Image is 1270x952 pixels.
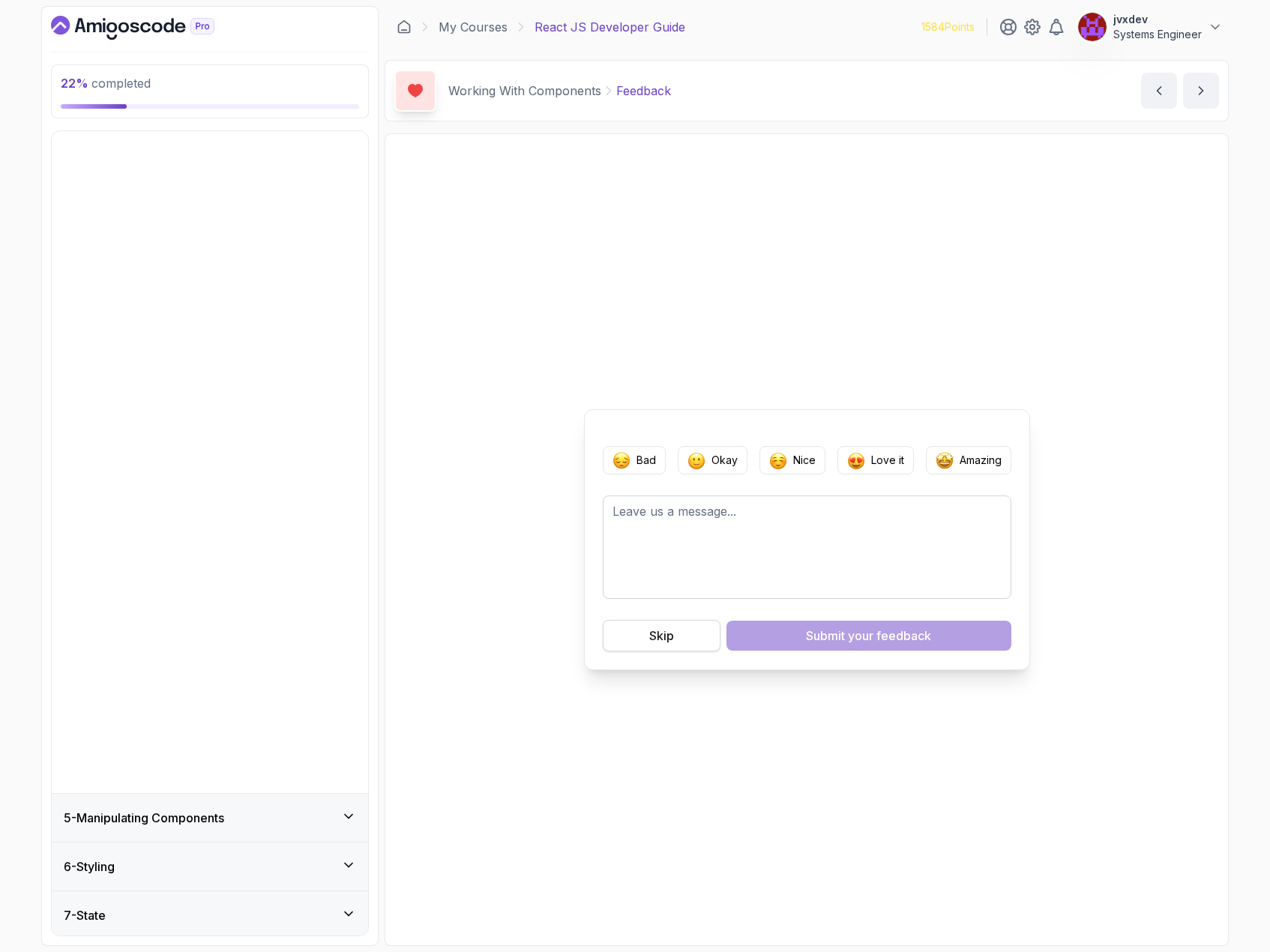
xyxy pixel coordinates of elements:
p: 1584 Points [921,19,975,34]
a: My Courses [439,18,508,36]
p: Nice [793,453,816,468]
button: Feedback EmojieAmazing [926,446,1011,475]
p: Bad [636,453,656,468]
button: next content [1183,73,1219,109]
p: Systems Engineer [1113,27,1202,42]
button: 5-Manipulating Components [52,794,368,842]
a: Dashboard [397,19,412,34]
span: your feedback [848,627,931,645]
div: Submit [806,627,931,645]
p: React JS Developer Guide [535,18,685,36]
button: Submit your feedback [726,621,1011,651]
p: Amazing [960,453,1002,468]
button: Feedback EmojieLove it [837,446,914,475]
h3: 6 - Styling [64,858,115,876]
span: 22 % [61,76,88,91]
div: Skip [649,627,674,645]
button: Feedback EmojieOkay [678,446,747,475]
h3: 7 - State [64,906,106,924]
button: 6-Styling [52,843,368,891]
button: Feedback EmojieBad [603,446,666,475]
img: Feedback Emojie [687,451,705,469]
img: Feedback Emojie [769,451,787,469]
p: jvxdev [1113,12,1202,27]
span: completed [61,76,151,91]
img: user profile image [1078,13,1107,41]
button: previous content [1141,73,1177,109]
button: Feedback EmojieNice [759,446,825,475]
p: Feedback [616,82,671,100]
img: Feedback Emojie [847,451,865,469]
h3: 5 - Manipulating Components [64,809,224,827]
button: user profile imagejvxdevSystems Engineer [1077,12,1223,42]
p: Okay [711,453,738,468]
button: Skip [603,620,720,651]
img: Feedback Emojie [936,451,954,469]
button: 7-State [52,891,368,939]
img: Feedback Emojie [613,451,631,469]
p: Love it [871,453,904,468]
p: Working With Components [448,82,601,100]
a: Dashboard [51,16,249,40]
